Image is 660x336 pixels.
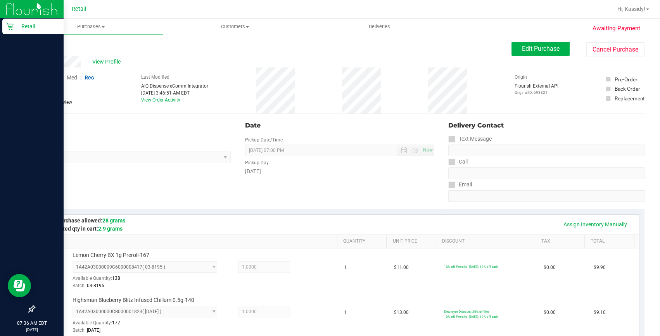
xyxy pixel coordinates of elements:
span: Rec [85,74,94,81]
input: Format: (999) 999-9999 [448,145,644,156]
p: [DATE] [3,327,60,333]
label: Text Message [448,133,492,145]
span: [DATE] [87,327,100,333]
a: Customers [163,19,307,35]
iframe: Resource center [8,274,31,297]
span: 28 grams [102,217,125,224]
label: Pickup Date/Time [245,136,283,143]
a: Discount [442,238,532,245]
span: | [80,74,81,81]
a: Purchases [19,19,163,35]
label: Last Modified [141,74,169,81]
span: Edit Purchase [522,45,560,52]
div: Back Order [614,85,640,93]
a: Deliveries [307,19,451,35]
p: Original ID: 693321 [515,90,558,95]
span: Employee Discount: 20% off line [444,310,489,314]
span: 10% off Prerolls - [DATE]: 10% off each [444,315,498,319]
p: 07:36 AM EDT [3,320,60,327]
p: Retail [14,22,60,31]
div: Available Quantity: [73,317,225,333]
span: 1 [344,264,347,271]
div: [DATE] 3:46:51 AM EDT [141,90,208,96]
div: Available Quantity: [73,273,225,288]
span: Purchases [19,23,163,30]
span: Batch: [73,327,86,333]
span: 10% off Prerolls - [DATE]: 10% off each [444,265,498,269]
span: Highsman Blueberry Blitz Infused Chillum 0.5g-140 [73,296,194,304]
a: Tax [541,238,582,245]
label: Origin [515,74,527,81]
span: 1 [344,309,347,316]
button: Cancel Purchase [586,42,644,57]
input: Format: (999) 999-9999 [448,167,644,179]
label: Pickup Day [245,159,269,166]
inline-svg: Retail [6,22,14,30]
span: Max purchase allowed: [46,217,125,224]
span: Hi, Kassidy! [617,6,645,12]
span: Estimated qty in cart: [46,226,123,232]
span: 177 [112,320,120,326]
span: 03-8195 [87,283,104,288]
div: Replacement [614,95,644,102]
span: $9.10 [594,309,606,316]
a: Quantity [343,238,384,245]
div: Delivery Contact [448,121,644,130]
div: Location [34,121,231,130]
span: Med [67,74,77,81]
span: Lemon Cherry BX 1g Preroll-167 [73,252,149,259]
a: View Order Activity [141,97,180,103]
span: $0.00 [544,309,556,316]
a: Assign Inventory Manually [558,218,632,231]
span: View Profile [92,58,123,66]
span: $0.00 [544,264,556,271]
div: Date [245,121,434,130]
span: Awaiting Payment [593,24,640,33]
span: Customers [163,23,307,30]
span: $9.90 [594,264,606,271]
button: Edit Purchase [511,42,570,56]
span: $13.00 [394,309,409,316]
a: Unit Price [393,238,433,245]
span: Retail [72,6,86,12]
span: 138 [112,276,120,281]
span: Deliveries [358,23,401,30]
label: Call [448,156,468,167]
span: Batch: [73,283,86,288]
div: AIQ Dispense eComm Integrator [141,83,208,90]
label: Email [448,179,472,190]
span: $11.00 [394,264,409,271]
span: 2.9 grams [98,226,123,232]
a: Total [591,238,631,245]
a: SKU [46,238,334,245]
div: Pre-Order [614,76,637,83]
div: [DATE] [245,167,434,176]
div: Flourish External API [515,83,558,95]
